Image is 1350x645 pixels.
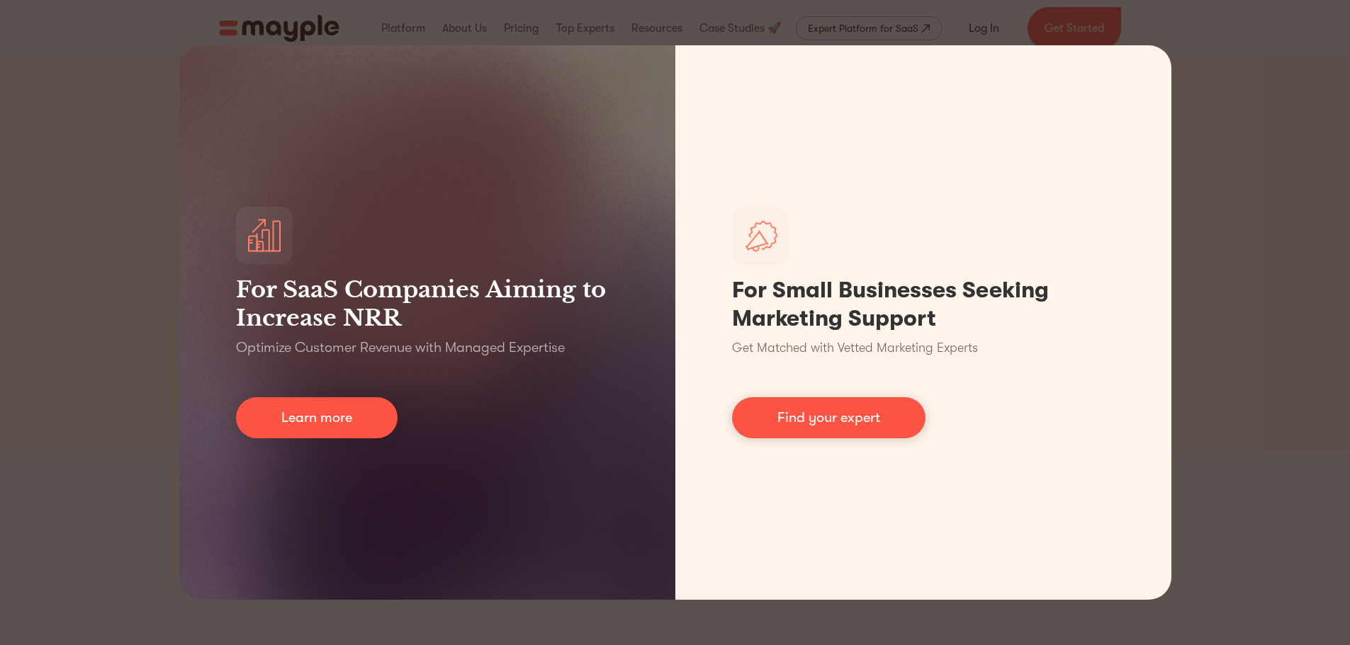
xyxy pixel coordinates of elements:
h3: For SaaS Companies Aiming to Increase NRR [236,275,619,332]
h1: For Small Businesses Seeking Marketing Support [732,276,1115,333]
a: Learn more [236,397,398,438]
a: Find your expert [732,397,926,438]
p: Optimize Customer Revenue with Managed Expertise [236,338,565,358]
p: Get Matched with Vetted Marketing Experts [732,338,978,358]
